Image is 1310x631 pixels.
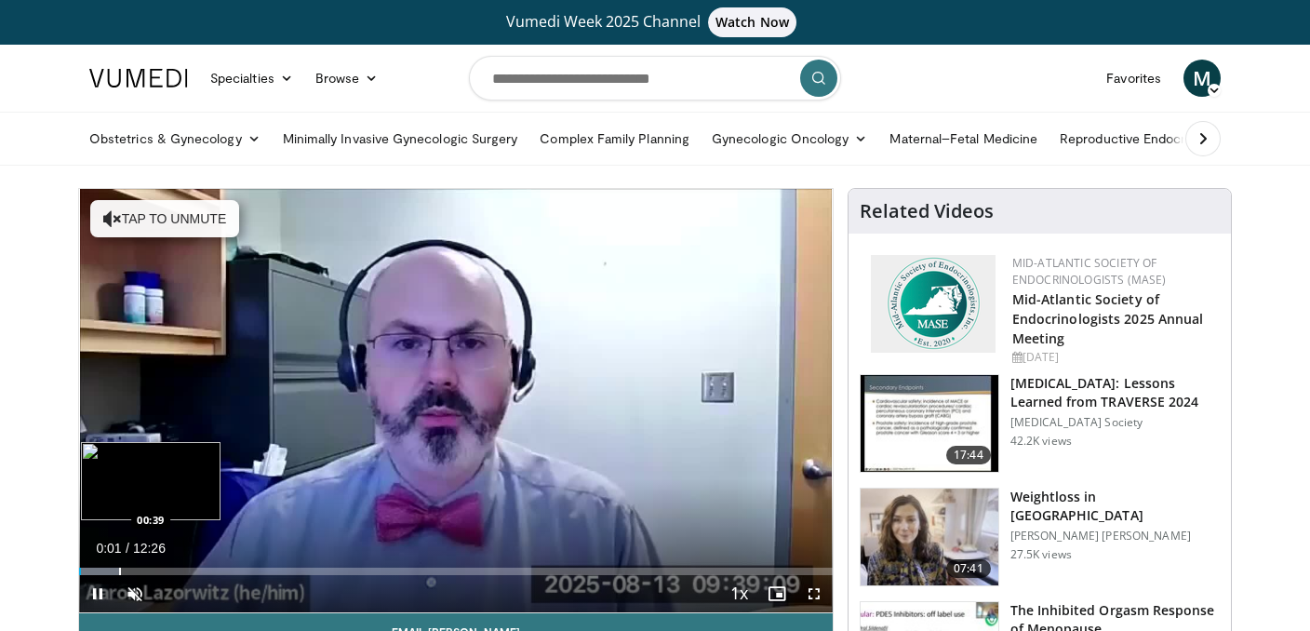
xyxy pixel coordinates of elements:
a: 17:44 [MEDICAL_DATA]: Lessons Learned from TRAVERSE 2024 [MEDICAL_DATA] Society 42.2K views [860,374,1220,473]
a: Minimally Invasive Gynecologic Surgery [272,120,529,157]
a: Maternal–Fetal Medicine [878,120,1049,157]
a: Vumedi Week 2025 ChannelWatch Now [92,7,1218,37]
span: / [126,541,129,556]
span: 07:41 [946,559,991,578]
p: [MEDICAL_DATA] Society [1010,415,1220,430]
img: f382488c-070d-4809-84b7-f09b370f5972.png.150x105_q85_autocrop_double_scale_upscale_version-0.2.png [871,255,996,353]
a: Browse [304,60,390,97]
p: [PERSON_NAME] [PERSON_NAME] [1010,529,1220,544]
a: Favorites [1095,60,1172,97]
a: Complex Family Planning [528,120,701,157]
a: Mid-Atlantic Society of Endocrinologists (MASE) [1012,255,1167,288]
a: M [1183,60,1221,97]
h4: Related Videos [860,200,994,222]
input: Search topics, interventions [469,56,841,101]
div: Progress Bar [79,568,833,575]
a: 07:41 Weightloss in [GEOGRAPHIC_DATA] [PERSON_NAME] [PERSON_NAME] 27.5K views [860,488,1220,586]
button: Enable picture-in-picture mode [758,575,795,612]
img: image.jpeg [81,442,221,520]
span: 0:01 [96,541,121,556]
button: Pause [79,575,116,612]
span: 17:44 [946,446,991,464]
button: Playback Rate [721,575,758,612]
a: Mid-Atlantic Society of Endocrinologists 2025 Annual Meeting [1012,290,1204,347]
img: VuMedi Logo [89,69,188,87]
p: 27.5K views [1010,547,1072,562]
h3: Weightloss in [GEOGRAPHIC_DATA] [1010,488,1220,525]
a: Specialties [199,60,304,97]
span: Watch Now [708,7,796,37]
span: 12:26 [133,541,166,556]
img: 9983fed1-7565-45be-8934-aef1103ce6e2.150x105_q85_crop-smart_upscale.jpg [861,489,998,585]
a: Gynecologic Oncology [701,120,878,157]
video-js: Video Player [79,189,833,613]
button: Fullscreen [795,575,833,612]
h3: [MEDICAL_DATA]: Lessons Learned from TRAVERSE 2024 [1010,374,1220,411]
div: [DATE] [1012,349,1216,366]
p: 42.2K views [1010,434,1072,449]
img: 1317c62a-2f0d-4360-bee0-b1bff80fed3c.150x105_q85_crop-smart_upscale.jpg [861,375,998,472]
button: Unmute [116,575,154,612]
button: Tap to unmute [90,200,239,237]
a: Obstetrics & Gynecology [78,120,272,157]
